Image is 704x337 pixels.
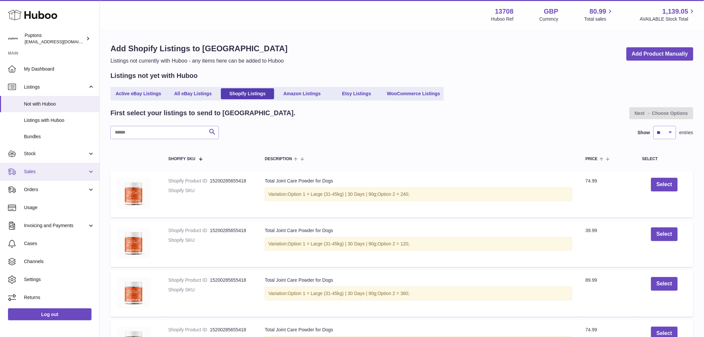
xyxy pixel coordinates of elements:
span: Cases [24,240,94,247]
dt: Shopify SKU [168,237,210,243]
div: Puptons [25,32,85,45]
a: Etsy Listings [330,88,383,99]
a: 1,139.05 AVAILABLE Stock Total [640,7,696,22]
button: Select [651,178,677,191]
dt: Shopify Product ID [168,178,210,184]
div: Variation: [265,187,572,201]
span: Usage [24,204,94,211]
div: Currency [540,16,559,22]
a: WooCommerce Listings [385,88,442,99]
span: Option 1 = Large (31-45kg) | 30 Days | 90g; [288,241,378,246]
span: Option 2 = 240; [378,191,410,197]
h1: Add Shopify Listings to [GEOGRAPHIC_DATA] [110,43,287,54]
div: Total Joint Care Powder for Dogs [265,327,572,333]
span: 74.99 [586,327,597,332]
span: Listings with Huboo [24,117,94,124]
dt: Shopify Product ID [168,227,210,234]
span: Shopify SKU [168,157,195,161]
p: Listings not currently with Huboo - any items here can be added to Huboo [110,57,287,65]
span: My Dashboard [24,66,94,72]
a: 80.99 Total sales [584,7,614,22]
dd: 15200285655418 [210,227,252,234]
span: Option 1 = Large (31-45kg) | 30 Days | 90g; [288,291,378,296]
div: Total Joint Care Powder for Dogs [265,277,572,283]
span: entries [679,130,693,136]
strong: GBP [544,7,558,16]
span: Price [586,157,598,161]
div: Variation: [265,237,572,251]
a: All eBay Listings [166,88,220,99]
span: 39.99 [586,228,597,233]
span: Total sales [584,16,614,22]
button: Select [651,277,677,291]
img: TotalJointCarePowder120.jpg [117,178,150,209]
label: Show [638,130,650,136]
span: Not with Huboo [24,101,94,107]
span: Sales [24,168,88,175]
div: Variation: [265,287,572,300]
span: Invoicing and Payments [24,222,88,229]
span: 89.99 [586,277,597,283]
span: Description [265,157,292,161]
span: 80.99 [590,7,606,16]
span: AVAILABLE Stock Total [640,16,696,22]
dd: 15200285655418 [210,327,252,333]
span: Channels [24,258,94,265]
span: Option 2 = 120; [378,241,410,246]
span: Option 2 = 360; [378,291,410,296]
span: Returns [24,294,94,301]
a: Add Product Manually [626,47,693,61]
span: Orders [24,186,88,193]
div: Total Joint Care Powder for Dogs [265,227,572,234]
a: Log out [8,308,91,320]
dt: Shopify Product ID [168,327,210,333]
dt: Shopify SKU [168,187,210,194]
span: [EMAIL_ADDRESS][DOMAIN_NAME] [25,39,98,44]
span: Option 1 = Large (31-45kg) | 30 Days | 90g; [288,191,378,197]
img: TotalJointCarePowder120.jpg [117,277,150,308]
strong: 13708 [495,7,514,16]
span: 74.99 [586,178,597,183]
span: Bundles [24,134,94,140]
dt: Shopify SKU [168,287,210,293]
span: Settings [24,276,94,283]
h2: First select your listings to send to [GEOGRAPHIC_DATA]. [110,109,295,118]
a: Shopify Listings [221,88,274,99]
span: Stock [24,151,88,157]
div: Total Joint Care Powder for Dogs [265,178,572,184]
dt: Shopify Product ID [168,277,210,283]
dd: 15200285655418 [210,277,252,283]
a: Amazon Listings [275,88,329,99]
img: TotalJointCarePowder120.jpg [117,227,150,259]
img: hello@puptons.com [8,34,18,44]
div: Huboo Ref [491,16,514,22]
span: Listings [24,84,88,90]
h2: Listings not yet with Huboo [110,71,198,80]
a: Active eBay Listings [112,88,165,99]
button: Select [651,227,677,241]
dd: 15200285655418 [210,178,252,184]
div: Select [642,157,687,161]
span: 1,139.05 [662,7,688,16]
